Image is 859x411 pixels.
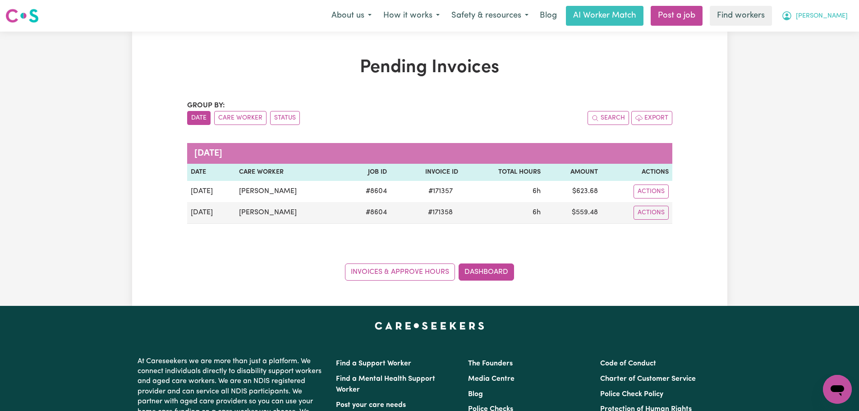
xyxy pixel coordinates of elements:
[544,202,602,224] td: $ 559.48
[187,102,225,109] span: Group by:
[344,164,391,181] th: Job ID
[345,263,455,281] a: Invoices & Approve Hours
[468,375,514,383] a: Media Centre
[235,164,343,181] th: Care Worker
[5,8,39,24] img: Careseekers logo
[600,360,656,367] a: Code of Conduct
[588,111,629,125] button: Search
[377,6,446,25] button: How it works
[823,375,852,404] iframe: Button to launch messaging window
[5,5,39,26] a: Careseekers logo
[336,360,411,367] a: Find a Support Worker
[468,360,513,367] a: The Founders
[187,57,672,79] h1: Pending Invoices
[796,11,848,21] span: [PERSON_NAME]
[187,181,236,202] td: [DATE]
[390,164,462,181] th: Invoice ID
[235,181,343,202] td: [PERSON_NAME]
[336,402,406,409] a: Post your care needs
[462,164,544,181] th: Total Hours
[651,6,703,26] a: Post a job
[214,111,266,125] button: sort invoices by care worker
[446,6,534,25] button: Safety & resources
[187,164,236,181] th: Date
[326,6,377,25] button: About us
[187,143,672,164] caption: [DATE]
[187,202,236,224] td: [DATE]
[533,209,541,216] span: 6 hours
[423,207,458,218] span: # 171358
[375,322,484,329] a: Careseekers home page
[544,181,602,202] td: $ 623.68
[602,164,672,181] th: Actions
[423,186,458,197] span: # 171357
[776,6,854,25] button: My Account
[459,263,514,281] a: Dashboard
[544,164,602,181] th: Amount
[634,185,669,199] button: Actions
[235,202,343,224] td: [PERSON_NAME]
[566,6,643,26] a: AI Worker Match
[336,375,435,393] a: Find a Mental Health Support Worker
[634,206,669,220] button: Actions
[600,375,696,383] a: Charter of Customer Service
[187,111,211,125] button: sort invoices by date
[631,111,672,125] button: Export
[344,181,391,202] td: # 8604
[468,391,483,398] a: Blog
[533,188,541,195] span: 6 hours
[344,202,391,224] td: # 8604
[600,391,663,398] a: Police Check Policy
[270,111,300,125] button: sort invoices by paid status
[534,6,562,26] a: Blog
[710,6,772,26] a: Find workers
